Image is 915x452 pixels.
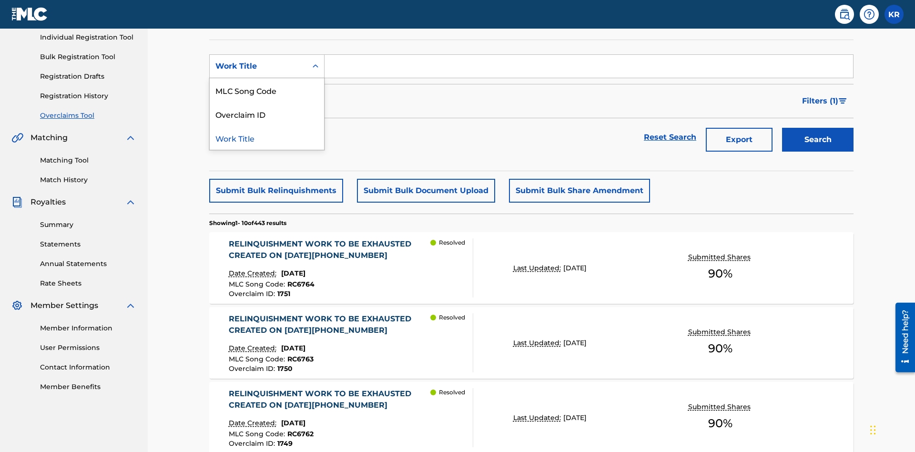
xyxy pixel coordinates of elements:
[209,219,286,227] p: Showing 1 - 10 of 443 results
[864,9,875,20] img: help
[209,307,854,379] a: RELINQUISHMENT WORK TO BE EXHAUSTED CREATED ON [DATE][PHONE_NUMBER]Date Created:[DATE]MLC Song Co...
[357,179,495,203] button: Submit Bulk Document Upload
[708,340,732,357] span: 90 %
[210,78,324,102] div: MLC Song Code
[287,355,314,363] span: RC6763
[40,32,136,42] a: Individual Registration Tool
[229,313,431,336] div: RELINQUISHMENT WORK TO BE EXHAUSTED CREATED ON [DATE][PHONE_NUMBER]
[229,430,287,438] span: MLC Song Code :
[229,343,279,353] p: Date Created:
[210,126,324,150] div: Work Title
[40,155,136,165] a: Matching Tool
[229,364,277,373] span: Overclaim ID :
[513,263,563,273] p: Last Updated:
[782,128,854,152] button: Search
[835,5,854,24] a: Public Search
[867,406,915,452] iframe: Chat Widget
[40,343,136,353] a: User Permissions
[30,196,66,208] span: Royalties
[796,89,854,113] button: Filters (1)
[708,415,732,432] span: 90 %
[281,419,305,427] span: [DATE]
[40,323,136,333] a: Member Information
[40,362,136,372] a: Contact Information
[210,102,324,126] div: Overclaim ID
[839,98,847,104] img: filter
[277,289,290,298] span: 1751
[11,132,23,144] img: Matching
[40,72,136,82] a: Registration Drafts
[40,382,136,392] a: Member Benefits
[11,300,23,311] img: Member Settings
[40,259,136,269] a: Annual Statements
[229,280,287,288] span: MLC Song Code :
[870,416,876,444] div: Drag
[229,418,279,428] p: Date Created:
[40,220,136,230] a: Summary
[209,232,854,304] a: RELINQUISHMENT WORK TO BE EXHAUSTED CREATED ON [DATE][PHONE_NUMBER]Date Created:[DATE]MLC Song Co...
[513,413,563,423] p: Last Updated:
[802,95,838,107] span: Filters ( 1 )
[125,132,136,144] img: expand
[839,9,850,20] img: search
[860,5,879,24] div: Help
[563,413,587,422] span: [DATE]
[688,327,753,337] p: Submitted Shares
[229,238,431,261] div: RELINQUISHMENT WORK TO BE EXHAUSTED CREATED ON [DATE][PHONE_NUMBER]
[30,132,68,144] span: Matching
[209,179,343,203] button: Submit Bulk Relinquishments
[884,5,904,24] div: User Menu
[125,196,136,208] img: expand
[40,52,136,62] a: Bulk Registration Tool
[11,196,23,208] img: Royalties
[40,175,136,185] a: Match History
[229,289,277,298] span: Overclaim ID :
[688,252,753,262] p: Submitted Shares
[40,239,136,249] a: Statements
[888,299,915,377] iframe: Resource Center
[509,179,650,203] button: Submit Bulk Share Amendment
[513,338,563,348] p: Last Updated:
[439,313,465,322] p: Resolved
[229,268,279,278] p: Date Created:
[639,127,701,148] a: Reset Search
[40,278,136,288] a: Rate Sheets
[708,265,732,282] span: 90 %
[209,54,854,156] form: Search Form
[563,339,587,347] span: [DATE]
[40,91,136,101] a: Registration History
[281,269,305,277] span: [DATE]
[277,439,293,448] span: 1749
[688,402,753,412] p: Submitted Shares
[563,264,587,272] span: [DATE]
[229,388,431,411] div: RELINQUISHMENT WORK TO BE EXHAUSTED CREATED ON [DATE][PHONE_NUMBER]
[40,111,136,121] a: Overclaims Tool
[439,238,465,247] p: Resolved
[11,7,48,21] img: MLC Logo
[229,439,277,448] span: Overclaim ID :
[277,364,293,373] span: 1750
[439,388,465,397] p: Resolved
[706,128,773,152] button: Export
[281,344,305,352] span: [DATE]
[30,300,98,311] span: Member Settings
[229,355,287,363] span: MLC Song Code :
[287,430,314,438] span: RC6762
[287,280,315,288] span: RC6764
[125,300,136,311] img: expand
[215,61,301,72] div: Work Title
